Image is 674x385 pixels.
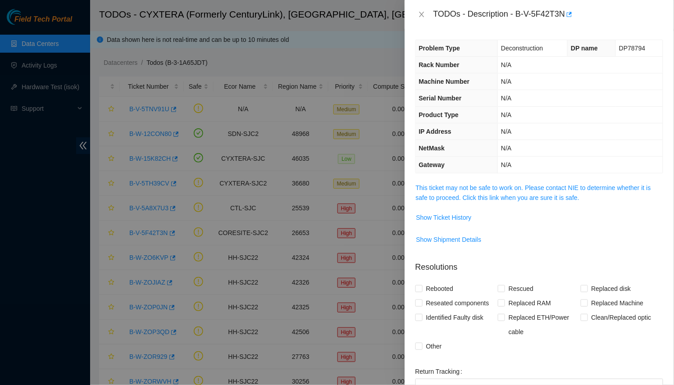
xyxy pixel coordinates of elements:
span: Clean/Replaced optic [588,310,655,325]
a: This ticket may not be safe to work on. Please contact NIE to determine whether it is safe to pro... [416,184,651,201]
label: Return Tracking [415,364,466,379]
span: N/A [501,111,511,118]
span: Replaced disk [588,281,635,296]
span: DP name [571,45,598,52]
div: TODOs - Description - B-V-5F42T3N [433,7,663,22]
button: Show Shipment Details [416,232,482,247]
span: Replaced Machine [588,296,647,310]
span: DP78794 [619,45,645,52]
button: Show Ticket History [416,210,472,225]
span: Replaced ETH/Power cable [505,310,580,339]
span: Machine Number [419,78,470,85]
span: Other [423,339,446,353]
span: IP Address [419,128,451,135]
span: Rack Number [419,61,460,68]
p: Resolutions [415,254,663,273]
span: NetMask [419,145,445,152]
span: Identified Faulty disk [423,310,487,325]
span: Reseated components [423,296,493,310]
span: Problem Type [419,45,460,52]
span: close [418,11,425,18]
span: N/A [501,161,511,168]
span: N/A [501,95,511,102]
span: Rebooted [423,281,457,296]
span: N/A [501,61,511,68]
span: N/A [501,145,511,152]
span: N/A [501,78,511,85]
span: Rescued [505,281,537,296]
span: Show Shipment Details [416,235,482,245]
button: Close [415,10,428,19]
span: Serial Number [419,95,462,102]
span: Replaced RAM [505,296,555,310]
span: Deconstruction [501,45,543,52]
span: N/A [501,128,511,135]
span: Gateway [419,161,445,168]
span: Product Type [419,111,459,118]
span: Show Ticket History [416,213,472,222]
